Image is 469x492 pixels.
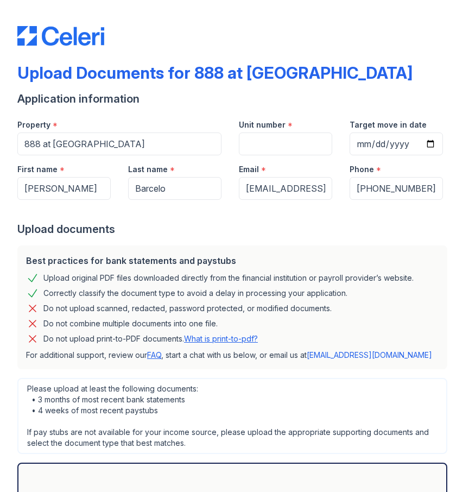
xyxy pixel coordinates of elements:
p: For additional support, review our , start a chat with us below, or email us at [26,350,439,361]
div: Upload documents [17,222,452,237]
label: Email [239,164,259,175]
img: CE_Logo_Blue-a8612792a0a2168367f1c8372b55b34899dd931a85d93a1a3d3e32e68fde9ad4.png [17,26,104,46]
div: Correctly classify the document type to avoid a delay in processing your application. [43,287,347,300]
label: Last name [128,164,168,175]
p: Do not upload print-to-PDF documents. [43,333,258,344]
label: Target move in date [350,119,427,130]
div: Best practices for bank statements and paystubs [26,254,439,267]
a: [EMAIL_ADDRESS][DOMAIN_NAME] [307,350,432,359]
label: First name [17,164,58,175]
a: FAQ [147,350,161,359]
label: Unit number [239,119,286,130]
div: Do not upload scanned, redacted, password protected, or modified documents. [43,302,332,315]
a: What is print-to-pdf? [184,334,258,343]
div: Please upload at least the following documents: • 3 months of most recent bank statements • 4 wee... [17,378,447,454]
label: Property [17,119,50,130]
div: Upload original PDF files downloaded directly from the financial institution or payroll provider’... [43,272,414,285]
label: Phone [350,164,374,175]
div: Do not combine multiple documents into one file. [43,317,218,330]
div: Upload Documents for 888 at [GEOGRAPHIC_DATA] [17,63,413,83]
div: Application information [17,91,452,106]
